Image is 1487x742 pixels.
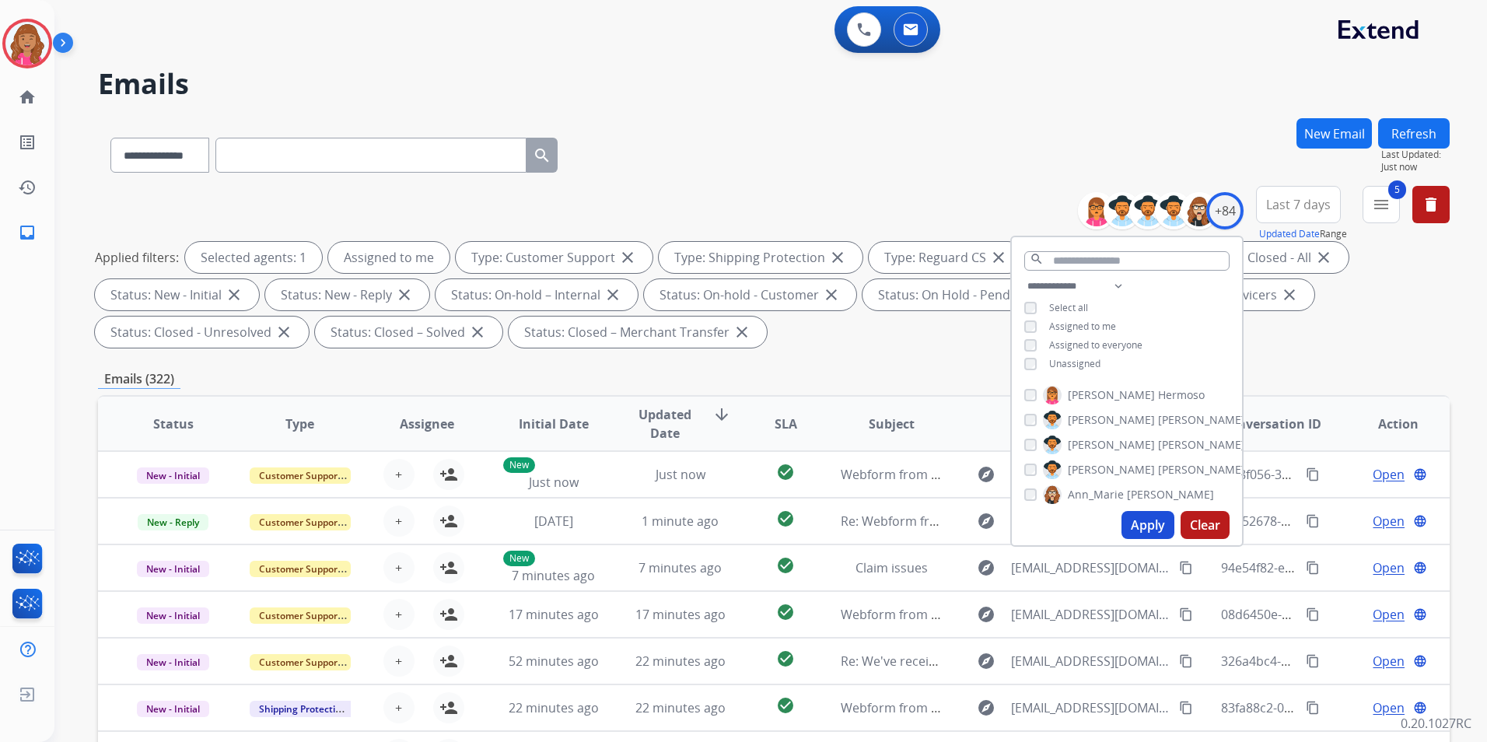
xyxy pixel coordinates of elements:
button: + [383,506,415,537]
mat-icon: close [395,285,414,304]
mat-icon: content_copy [1179,607,1193,621]
span: Customer Support [250,561,351,577]
button: + [383,599,415,630]
span: Unassigned [1049,357,1100,370]
div: Status: On-hold - Customer [644,279,856,310]
span: Updated Date [630,405,700,443]
mat-icon: close [1314,248,1333,267]
mat-icon: search [533,146,551,165]
mat-icon: content_copy [1179,701,1193,715]
span: [PERSON_NAME] [1127,487,1214,502]
mat-icon: close [225,285,243,304]
span: + [395,605,402,624]
mat-icon: menu [1372,195,1391,214]
mat-icon: language [1413,561,1427,575]
div: Status: On Hold - Pending Parts [862,279,1100,310]
div: Selected agents: 1 [185,242,322,273]
p: Applied filters: [95,248,179,267]
span: 22 minutes ago [635,699,726,716]
mat-icon: person_add [439,512,458,530]
span: Ann_Marie [1068,487,1124,502]
span: Conversation ID [1222,415,1321,433]
div: Status: New - Reply [265,279,429,310]
div: Type: Reguard CS [869,242,1023,273]
mat-icon: content_copy [1306,607,1320,621]
mat-icon: explore [977,465,995,484]
mat-icon: language [1413,514,1427,528]
div: Assigned to me [328,242,450,273]
mat-icon: check_circle [776,556,795,575]
span: + [395,465,402,484]
mat-icon: content_copy [1306,654,1320,668]
span: Customer Support [250,654,351,670]
p: New [503,457,535,473]
span: + [395,698,402,717]
span: Open [1373,605,1405,624]
mat-icon: content_copy [1306,467,1320,481]
span: 94e54f82-ec2d-4828-85d4-a210c7fdd02d [1221,559,1457,576]
mat-icon: explore [977,605,995,624]
span: New - Initial [137,701,209,717]
mat-icon: list_alt [18,133,37,152]
mat-icon: close [733,323,751,341]
span: 326a4bc4-d02e-40e4-b365-a7a248b094a0 [1221,653,1463,670]
span: 83fa88c2-0056-42bb-88b8-56e33951df39 [1221,699,1457,716]
span: Just now [529,474,579,491]
span: Open [1373,652,1405,670]
span: 1 minute ago [642,513,719,530]
span: New - Initial [137,607,209,624]
mat-icon: check_circle [776,649,795,668]
span: [PERSON_NAME] [1068,412,1155,428]
span: Assignee [400,415,454,433]
mat-icon: language [1413,467,1427,481]
span: Customer Support [250,467,351,484]
span: Type [285,415,314,433]
mat-icon: content_copy [1179,654,1193,668]
span: [EMAIL_ADDRESS][DOMAIN_NAME] [1011,558,1170,577]
span: 7 minutes ago [639,559,722,576]
span: [PERSON_NAME] [1158,412,1245,428]
div: Type: Shipping Protection [659,242,862,273]
p: 0.20.1027RC [1401,714,1471,733]
mat-icon: home [18,88,37,107]
div: Status: New - Initial [95,279,259,310]
span: Webform from [EMAIL_ADDRESS][DOMAIN_NAME] on [DATE] [841,466,1193,483]
p: New [503,551,535,566]
span: Status [153,415,194,433]
span: 52 minutes ago [509,653,599,670]
span: New - Reply [138,514,208,530]
span: [EMAIL_ADDRESS][DOMAIN_NAME] [1011,605,1170,624]
button: Clear [1181,511,1230,539]
mat-icon: person_add [439,605,458,624]
mat-icon: delete [1422,195,1440,214]
mat-icon: inbox [18,223,37,242]
mat-icon: language [1413,654,1427,668]
span: Assigned to me [1049,320,1116,333]
span: Re: We've received your product [841,653,1030,670]
mat-icon: arrow_downward [712,405,731,424]
span: Customer Support [250,514,351,530]
mat-icon: close [822,285,841,304]
mat-icon: check_circle [776,603,795,621]
span: Claim issues [855,559,928,576]
div: +84 [1206,192,1244,229]
button: Apply [1121,511,1174,539]
button: + [383,459,415,490]
div: Status: Closed – Merchant Transfer [509,317,767,348]
span: + [395,512,402,530]
mat-icon: close [468,323,487,341]
span: Just now [656,466,705,483]
mat-icon: close [1280,285,1299,304]
span: 22 minutes ago [509,699,599,716]
div: Status: On-hold – Internal [436,279,638,310]
button: + [383,692,415,723]
button: New Email [1296,118,1372,149]
mat-icon: person_add [439,698,458,717]
mat-icon: content_copy [1306,701,1320,715]
button: + [383,552,415,583]
span: [DATE] [534,513,573,530]
mat-icon: explore [977,512,995,530]
mat-icon: content_copy [1306,561,1320,575]
span: Just now [1381,161,1450,173]
div: Type: Customer Support [456,242,653,273]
